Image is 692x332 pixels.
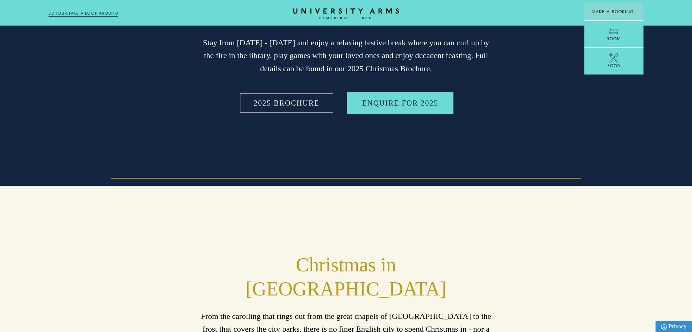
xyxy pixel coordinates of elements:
a: Privacy [656,321,692,332]
img: Privacy [661,324,667,330]
a: 2025 BROCHURE [239,92,335,114]
p: Stay from [DATE] - [DATE] and enjoy a relaxing festive break where you can curl up by the fire in... [200,36,492,75]
span: Food [607,62,621,69]
h2: Christmas in [GEOGRAPHIC_DATA] [200,253,492,301]
span: Room [607,35,621,42]
img: Arrow icon [634,11,636,13]
button: Make a BookingArrow icon [584,3,643,20]
a: Food [584,47,643,75]
span: Make a Booking [592,8,636,15]
a: Home [293,8,399,20]
a: Enquire for 2025 [347,92,454,114]
a: 3D TOUR:TAKE A LOOK AROUND [49,10,118,17]
a: Room [584,20,643,47]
